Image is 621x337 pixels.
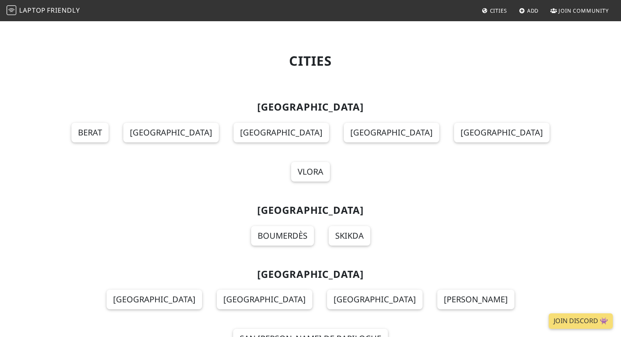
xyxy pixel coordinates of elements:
span: Friendly [47,6,80,15]
a: [GEOGRAPHIC_DATA] [123,123,219,142]
a: [GEOGRAPHIC_DATA] [217,290,312,309]
a: [GEOGRAPHIC_DATA] [107,290,202,309]
a: Berat [71,123,109,142]
img: LaptopFriendly [7,5,16,15]
a: LaptopFriendly LaptopFriendly [7,4,80,18]
h2: [GEOGRAPHIC_DATA] [46,204,575,216]
a: [GEOGRAPHIC_DATA] [327,290,423,309]
a: Join Community [547,3,612,18]
span: Laptop [19,6,46,15]
span: Add [527,7,539,14]
span: Join Community [559,7,609,14]
a: [PERSON_NAME] [437,290,514,309]
h2: [GEOGRAPHIC_DATA] [46,268,575,280]
span: Cities [490,7,507,14]
a: Add [516,3,542,18]
h1: Cities [46,53,575,69]
h2: [GEOGRAPHIC_DATA] [46,101,575,113]
a: Boumerdès [251,226,314,246]
a: Vlora [291,162,330,182]
a: Join Discord 👾 [549,313,613,329]
a: Skikda [329,226,370,246]
a: [GEOGRAPHIC_DATA] [234,123,329,142]
a: [GEOGRAPHIC_DATA] [344,123,439,142]
a: Cities [479,3,510,18]
a: [GEOGRAPHIC_DATA] [454,123,550,142]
